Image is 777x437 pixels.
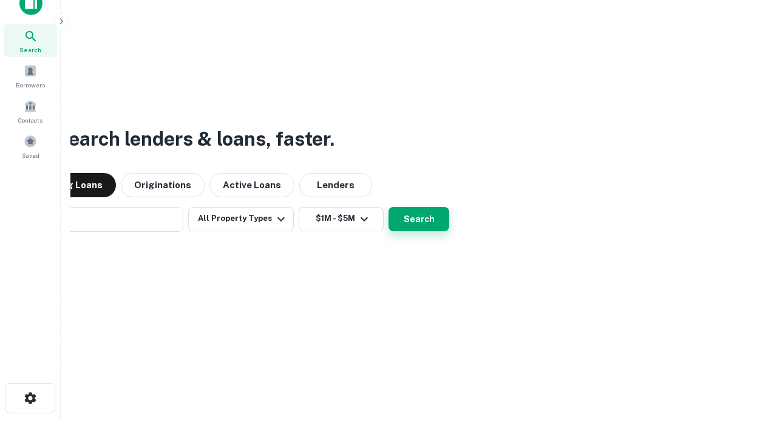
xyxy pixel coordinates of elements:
[16,80,45,90] span: Borrowers
[299,207,384,231] button: $1M - $5M
[4,24,57,57] a: Search
[4,59,57,92] a: Borrowers
[4,95,57,127] a: Contacts
[388,207,449,231] button: Search
[19,45,41,55] span: Search
[22,151,39,160] span: Saved
[188,207,294,231] button: All Property Types
[209,173,294,197] button: Active Loans
[55,124,334,154] h3: Search lenders & loans, faster.
[299,173,372,197] button: Lenders
[716,340,777,398] iframe: Chat Widget
[18,115,42,125] span: Contacts
[121,173,205,197] button: Originations
[4,130,57,163] a: Saved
